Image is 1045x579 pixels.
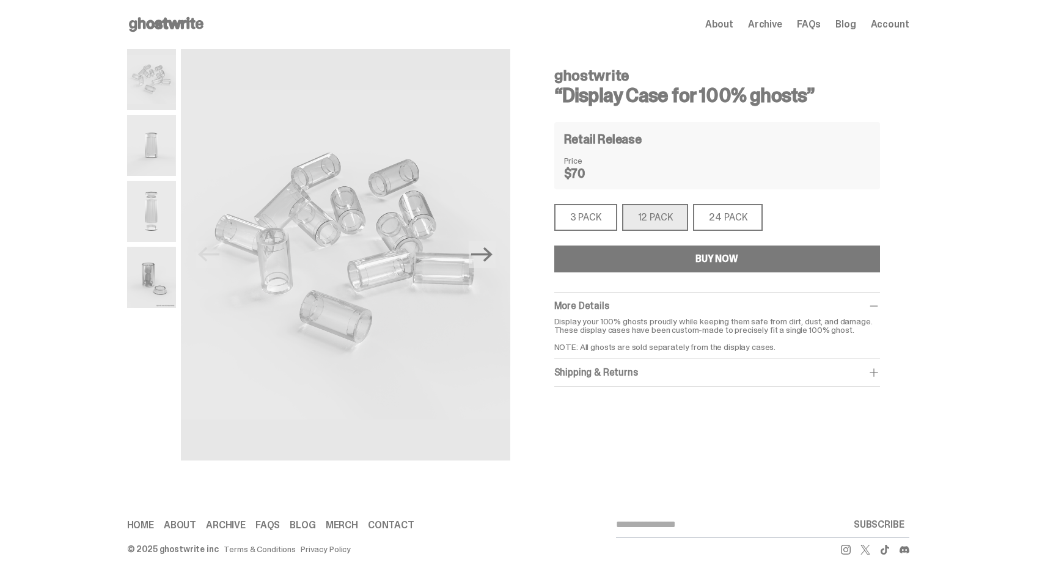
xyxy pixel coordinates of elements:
[622,204,689,231] div: 12 PACK
[301,545,351,553] a: Privacy Policy
[326,520,358,530] a: Merch
[554,246,880,272] button: BUY NOW
[290,520,315,530] a: Blog
[127,247,176,308] img: display%20case%20example.png
[871,20,909,29] a: Account
[554,299,609,312] span: More Details
[469,241,496,268] button: Next
[705,20,733,29] a: About
[554,317,880,351] p: Display your 100% ghosts proudly while keeping them safe from dirt, dust, and damage. These displ...
[835,20,856,29] a: Blog
[695,254,738,264] div: BUY NOW
[127,49,176,110] img: display%20cases%2012.png
[748,20,782,29] a: Archive
[224,545,296,553] a: Terms & Conditions
[554,204,617,231] div: 3 PACK
[564,133,642,145] h4: Retail Release
[368,520,414,530] a: Contact
[164,520,196,530] a: About
[554,366,880,379] div: Shipping & Returns
[554,68,880,83] h4: ghostwrite
[127,545,219,553] div: © 2025 ghostwrite inc
[127,115,176,176] img: display%20case%201.png
[206,520,246,530] a: Archive
[564,156,625,165] dt: Price
[849,512,909,537] button: SUBSCRIBE
[554,86,880,105] h3: “Display Case for 100% ghosts”
[797,20,821,29] a: FAQs
[127,520,154,530] a: Home
[564,167,625,180] dd: $70
[255,520,280,530] a: FAQs
[181,49,510,461] img: display%20cases%2012.png
[127,181,176,242] img: display%20case%20open.png
[693,204,763,231] div: 24 PACK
